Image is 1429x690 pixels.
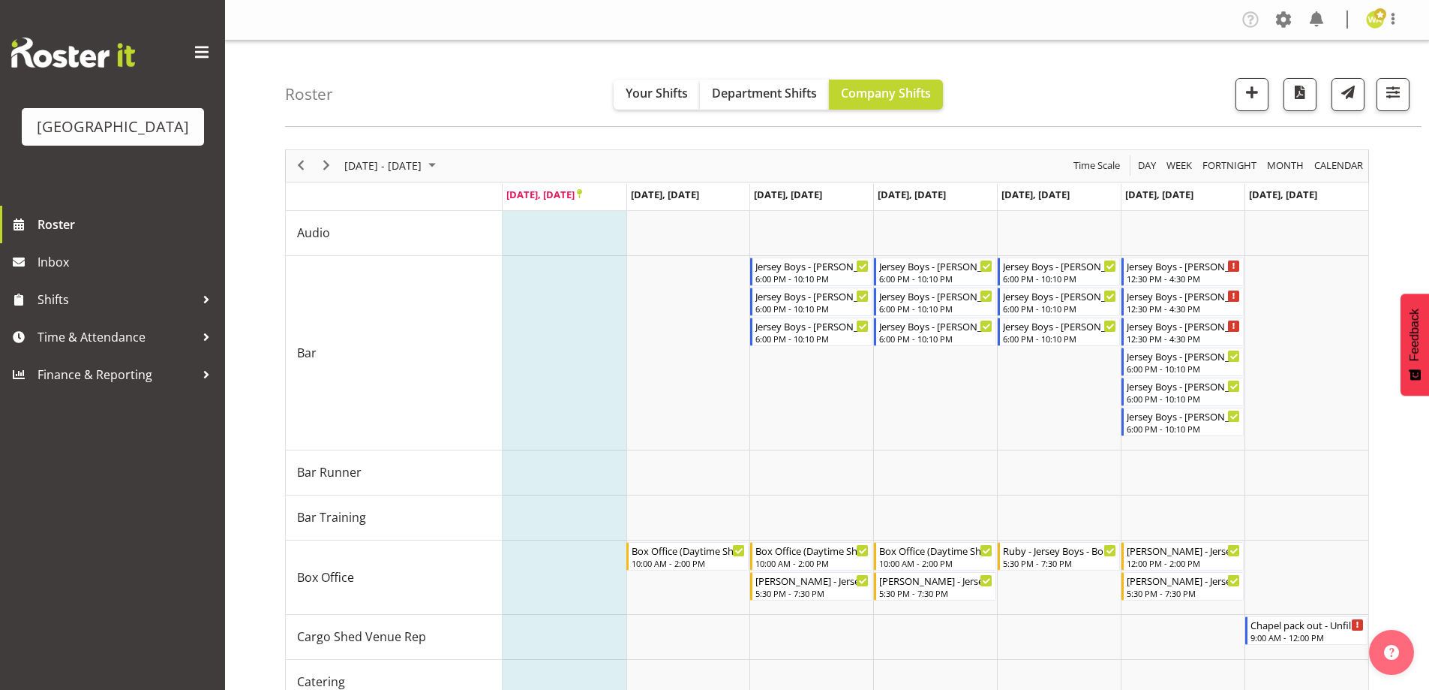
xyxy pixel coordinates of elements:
[1121,542,1244,571] div: Box Office"s event - Valerie - Jersey Boys - Box Office - Valerie Donaldson Begin From Saturday, ...
[38,326,195,348] span: Time & Attendance
[286,541,503,615] td: Box Office resource
[1003,318,1116,333] div: Jersey Boys - [PERSON_NAME]
[626,85,688,101] span: Your Shifts
[1003,333,1116,345] div: 6:00 PM - 10:10 PM
[1121,572,1244,601] div: Box Office"s event - Michelle - Jersey Boys - Box Office - Michelle Bradbury Begin From Saturday,...
[626,542,749,571] div: Box Office"s event - Box Office (Daytime Shifts) - Wendy Auld Begin From Tuesday, September 23, 2...
[1127,543,1240,558] div: [PERSON_NAME] - Jersey Boys - Box Office - [PERSON_NAME]
[1331,78,1364,111] button: Send a list of all shifts for the selected filtered period to all rostered employees.
[286,211,503,256] td: Audio resource
[755,587,869,599] div: 5:30 PM - 7:30 PM
[874,258,996,286] div: Bar"s event - Jersey Boys - Aiddie Carnihan Begin From Thursday, September 25, 2025 at 6:00:00 PM...
[755,258,869,273] div: Jersey Boys - [PERSON_NAME]
[1200,156,1259,175] button: Fortnight
[750,318,872,346] div: Bar"s event - Jersey Boys - Aaron Smart Begin From Wednesday, September 24, 2025 at 6:00:00 PM GM...
[1376,78,1409,111] button: Filter Shifts
[1127,363,1240,375] div: 6:00 PM - 10:10 PM
[998,318,1120,346] div: Bar"s event - Jersey Boys - Robin Hendriks Begin From Friday, September 26, 2025 at 6:00:00 PM GM...
[317,156,337,175] button: Next
[755,543,869,558] div: Box Office (Daytime Shifts) - [PERSON_NAME]
[829,80,943,110] button: Company Shifts
[286,496,503,541] td: Bar Training resource
[1250,617,1364,632] div: Chapel pack out - Unfilled
[879,273,992,285] div: 6:00 PM - 10:10 PM
[755,273,869,285] div: 6:00 PM - 10:10 PM
[1245,616,1367,645] div: Cargo Shed Venue Rep"s event - Chapel pack out - Unfilled Begin From Sunday, September 28, 2025 a...
[38,213,218,236] span: Roster
[614,80,700,110] button: Your Shifts
[879,333,992,345] div: 6:00 PM - 10:10 PM
[879,258,992,273] div: Jersey Boys - [PERSON_NAME]
[1408,309,1421,361] span: Feedback
[879,303,992,315] div: 6:00 PM - 10:10 PM
[750,288,872,316] div: Bar"s event - Jersey Boys - Dominique Vogler Begin From Wednesday, September 24, 2025 at 6:00:00 ...
[1072,156,1121,175] span: Time Scale
[297,508,366,526] span: Bar Training
[1003,288,1116,303] div: Jersey Boys - [PERSON_NAME]
[632,543,745,558] div: Box Office (Daytime Shifts) - [PERSON_NAME]
[1127,348,1240,363] div: Jersey Boys - [PERSON_NAME]
[755,573,869,588] div: [PERSON_NAME] - Jersey Boys - Box Office - [PERSON_NAME]
[1400,294,1429,396] button: Feedback - Show survey
[1265,156,1305,175] span: Month
[1127,393,1240,405] div: 6:00 PM - 10:10 PM
[1127,573,1240,588] div: [PERSON_NAME] - Jersey Boys - Box Office - [PERSON_NAME]
[1165,156,1193,175] span: Week
[1121,348,1244,376] div: Bar"s event - Jersey Boys - Chris Darlington Begin From Saturday, September 27, 2025 at 6:00:00 P...
[755,288,869,303] div: Jersey Boys - [PERSON_NAME]
[1201,156,1258,175] span: Fortnight
[286,450,503,496] td: Bar Runner resource
[343,156,423,175] span: [DATE] - [DATE]
[285,86,333,103] h4: Roster
[342,156,443,175] button: September 2025
[1127,408,1240,423] div: Jersey Boys - [PERSON_NAME]
[750,542,872,571] div: Box Office"s event - Box Office (Daytime Shifts) - Wendy Auld Begin From Wednesday, September 24,...
[297,628,426,646] span: Cargo Shed Venue Rep
[1127,303,1240,315] div: 12:30 PM - 4:30 PM
[1121,258,1244,286] div: Bar"s event - Jersey Boys - Aiddie Carnihan Begin From Saturday, September 27, 2025 at 12:30:00 P...
[1127,288,1240,303] div: Jersey Boys - [PERSON_NAME]
[1121,408,1244,436] div: Bar"s event - Jersey Boys - Robin Hendriks Begin From Saturday, September 27, 2025 at 6:00:00 PM ...
[878,188,946,201] span: [DATE], [DATE]
[1127,557,1240,569] div: 12:00 PM - 2:00 PM
[38,363,195,386] span: Finance & Reporting
[1249,188,1317,201] span: [DATE], [DATE]
[750,258,872,286] div: Bar"s event - Jersey Boys - Chris Darlington Begin From Wednesday, September 24, 2025 at 6:00:00 ...
[1127,273,1240,285] div: 12:30 PM - 4:30 PM
[1071,156,1123,175] button: Time Scale
[750,572,872,601] div: Box Office"s event - Valerie - Jersey Boys - Box Office - Valerie Donaldson Begin From Wednesday,...
[712,85,817,101] span: Department Shifts
[1283,78,1316,111] button: Download a PDF of the roster according to the set date range.
[1235,78,1268,111] button: Add a new shift
[314,150,339,182] div: next period
[297,224,330,242] span: Audio
[841,85,931,101] span: Company Shifts
[632,557,745,569] div: 10:00 AM - 2:00 PM
[879,543,992,558] div: Box Office (Daytime Shifts) - [PERSON_NAME]
[288,150,314,182] div: previous period
[998,288,1120,316] div: Bar"s event - Jersey Boys - Valerie Donaldson Begin From Friday, September 26, 2025 at 6:00:00 PM...
[874,288,996,316] div: Bar"s event - Jersey Boys - Dominique Vogler Begin From Thursday, September 25, 2025 at 6:00:00 P...
[879,318,992,333] div: Jersey Boys - [PERSON_NAME]
[1127,258,1240,273] div: Jersey Boys - [PERSON_NAME]
[874,318,996,346] div: Bar"s event - Jersey Boys - Kelly Shepherd Begin From Thursday, September 25, 2025 at 6:00:00 PM ...
[879,573,992,588] div: [PERSON_NAME] - Jersey Boys - Box Office - [PERSON_NAME] Awhina [PERSON_NAME]
[297,568,354,586] span: Box Office
[286,256,503,450] td: Bar resource
[755,333,869,345] div: 6:00 PM - 10:10 PM
[1366,11,1384,29] img: wendy-auld9530.jpg
[755,318,869,333] div: Jersey Boys - [PERSON_NAME]
[286,615,503,660] td: Cargo Shed Venue Rep resource
[297,463,362,481] span: Bar Runner
[1127,333,1240,345] div: 12:30 PM - 4:30 PM
[755,557,869,569] div: 10:00 AM - 2:00 PM
[1250,631,1364,643] div: 9:00 AM - 12:00 PM
[1121,288,1244,316] div: Bar"s event - Jersey Boys - Dominique Vogler Begin From Saturday, September 27, 2025 at 12:30:00 ...
[37,116,189,138] div: [GEOGRAPHIC_DATA]
[291,156,311,175] button: Previous
[1121,318,1244,346] div: Bar"s event - Jersey Boys - Kelly Shepherd Begin From Saturday, September 27, 2025 at 12:30:00 PM...
[1125,188,1193,201] span: [DATE], [DATE]
[879,288,992,303] div: Jersey Boys - [PERSON_NAME]
[297,344,317,362] span: Bar
[755,303,869,315] div: 6:00 PM - 10:10 PM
